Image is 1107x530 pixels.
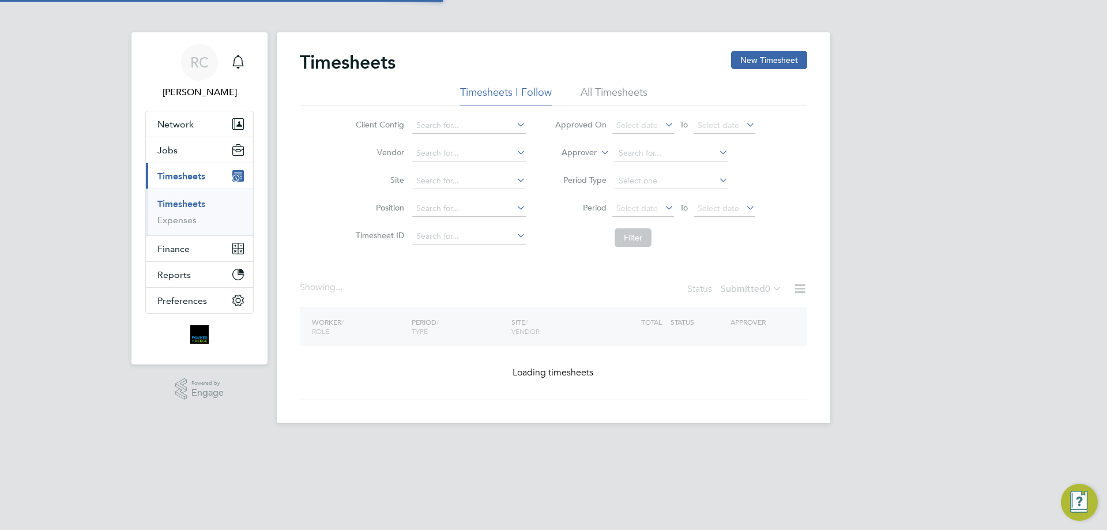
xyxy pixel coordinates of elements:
[676,117,691,132] span: To
[146,262,253,287] button: Reports
[615,228,652,247] button: Filter
[412,228,526,245] input: Search for...
[412,173,526,189] input: Search for...
[412,145,526,161] input: Search for...
[146,111,253,137] button: Network
[460,85,552,106] li: Timesheets I Follow
[157,269,191,280] span: Reports
[765,283,770,295] span: 0
[698,203,739,213] span: Select date
[698,120,739,130] span: Select date
[352,175,404,185] label: Site
[352,119,404,130] label: Client Config
[157,119,194,130] span: Network
[191,378,224,388] span: Powered by
[145,325,254,344] a: Go to home page
[191,388,224,398] span: Engage
[146,236,253,261] button: Finance
[1061,484,1098,521] button: Engage Resource Center
[190,55,209,70] span: RC
[157,198,205,209] a: Timesheets
[190,325,209,344] img: bromak-logo-retina.png
[555,202,607,213] label: Period
[615,145,728,161] input: Search for...
[412,201,526,217] input: Search for...
[157,243,190,254] span: Finance
[555,175,607,185] label: Period Type
[146,288,253,313] button: Preferences
[352,147,404,157] label: Vendor
[336,281,342,293] span: ...
[352,230,404,240] label: Timesheet ID
[300,281,345,294] div: Showing
[300,51,396,74] h2: Timesheets
[412,118,526,134] input: Search for...
[352,202,404,213] label: Position
[145,44,254,99] a: RC[PERSON_NAME]
[131,32,268,364] nav: Main navigation
[157,171,205,182] span: Timesheets
[581,85,647,106] li: All Timesheets
[146,163,253,189] button: Timesheets
[145,85,254,99] span: Robyn Clarke
[555,119,607,130] label: Approved On
[545,147,597,159] label: Approver
[687,281,784,298] div: Status
[157,145,178,156] span: Jobs
[615,173,728,189] input: Select one
[157,215,197,225] a: Expenses
[616,203,658,213] span: Select date
[175,378,224,400] a: Powered byEngage
[676,200,691,215] span: To
[146,137,253,163] button: Jobs
[721,283,782,295] label: Submitted
[616,120,658,130] span: Select date
[146,189,253,235] div: Timesheets
[157,295,207,306] span: Preferences
[731,51,807,69] button: New Timesheet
